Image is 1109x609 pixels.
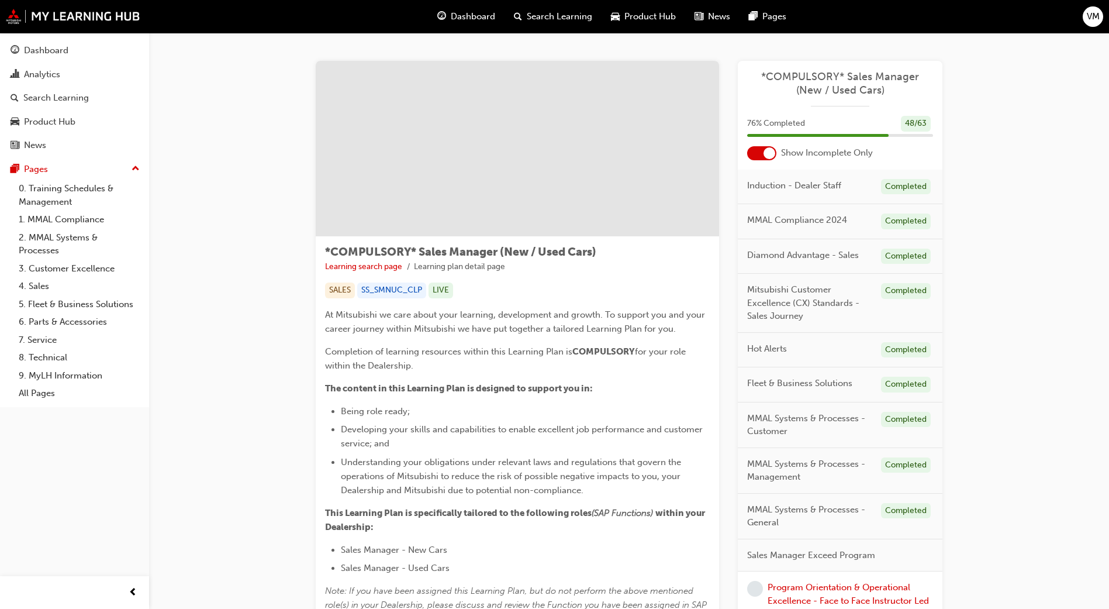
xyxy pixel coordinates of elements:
[14,367,144,385] a: 9. MyLH Information
[740,5,796,29] a: pages-iconPages
[747,377,852,390] span: Fleet & Business Solutions
[762,10,786,23] span: Pages
[747,549,875,562] span: Sales Manager Exceed Program
[747,283,872,323] span: Mitsubishi Customer Excellence (CX) Standards - Sales Journey
[1087,10,1100,23] span: VM
[5,135,144,156] a: News
[325,508,707,532] span: within your Dealership:
[132,161,140,177] span: up-icon
[14,384,144,402] a: All Pages
[11,70,19,80] span: chart-icon
[341,406,410,417] span: Being role ready;
[5,87,144,109] a: Search Learning
[14,211,144,229] a: 1. MMAL Compliance
[11,46,19,56] span: guage-icon
[901,116,931,132] div: 48 / 63
[881,283,931,299] div: Completed
[781,146,873,160] span: Show Incomplete Only
[14,295,144,314] a: 5. Fleet & Business Solutions
[341,424,705,449] span: Developing your skills and capabilities to enable excellent job performance and customer service;...
[11,117,19,128] span: car-icon
[592,508,653,518] span: (SAP Functions)
[325,508,592,518] span: This Learning Plan is specifically tailored to the following roles
[11,93,19,104] span: search-icon
[325,309,707,334] span: At Mitsubishi we care about your learning, development and growth. To support you and your career...
[708,10,730,23] span: News
[129,586,137,600] span: prev-icon
[24,115,75,129] div: Product Hub
[429,283,453,298] div: LIVE
[747,214,847,227] span: MMAL Compliance 2024
[5,159,144,180] button: Pages
[24,44,68,57] div: Dashboard
[437,9,446,24] span: guage-icon
[881,412,931,428] div: Completed
[572,346,635,357] span: COMPULSORY
[6,9,140,24] img: mmal
[325,346,572,357] span: Completion of learning resources within this Learning Plan is
[5,40,144,61] a: Dashboard
[749,9,758,24] span: pages-icon
[14,331,144,349] a: 7. Service
[747,70,933,97] a: *COMPULSORY* Sales Manager (New / Used Cars)
[747,457,872,484] span: MMAL Systems & Processes - Management
[414,260,505,274] li: Learning plan detail page
[24,139,46,152] div: News
[514,9,522,24] span: search-icon
[881,214,931,229] div: Completed
[747,117,805,130] span: 76 % Completed
[24,68,60,81] div: Analytics
[881,377,931,393] div: Completed
[881,249,931,264] div: Completed
[428,5,505,29] a: guage-iconDashboard
[5,37,144,159] button: DashboardAnalyticsSearch LearningProduct HubNews
[14,277,144,295] a: 4. Sales
[325,262,402,271] a: Learning search page
[341,545,447,555] span: Sales Manager - New Cars
[451,10,495,23] span: Dashboard
[1083,6,1103,27] button: VM
[881,342,931,358] div: Completed
[527,10,592,23] span: Search Learning
[611,9,620,24] span: car-icon
[325,383,593,394] span: The content in this Learning Plan is designed to support you in:
[357,283,426,298] div: SS_SMNUC_CLP
[14,313,144,331] a: 6. Parts & Accessories
[881,503,931,519] div: Completed
[881,457,931,473] div: Completed
[747,412,872,438] span: MMAL Systems & Processes - Customer
[747,179,841,192] span: Induction - Dealer Staff
[747,503,872,529] span: MMAL Systems & Processes - General
[602,5,685,29] a: car-iconProduct Hub
[14,229,144,260] a: 2. MMAL Systems & Processes
[23,91,89,105] div: Search Learning
[14,349,144,367] a: 8. Technical
[747,249,859,262] span: Diamond Advantage - Sales
[341,563,450,573] span: Sales Manager - Used Cars
[747,342,787,356] span: Hot Alerts
[505,5,602,29] a: search-iconSearch Learning
[325,283,355,298] div: SALES
[325,245,596,259] span: *COMPULSORY* Sales Manager (New / Used Cars)
[695,9,703,24] span: news-icon
[5,111,144,133] a: Product Hub
[24,163,48,176] div: Pages
[5,64,144,85] a: Analytics
[747,581,763,597] span: learningRecordVerb_NONE-icon
[11,164,19,175] span: pages-icon
[624,10,676,23] span: Product Hub
[14,180,144,211] a: 0. Training Schedules & Management
[14,260,144,278] a: 3. Customer Excellence
[325,346,688,371] span: for your role within the Dealership.
[685,5,740,29] a: news-iconNews
[881,179,931,195] div: Completed
[11,140,19,151] span: news-icon
[341,457,683,496] span: Understanding your obligations under relevant laws and regulations that govern the operations of ...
